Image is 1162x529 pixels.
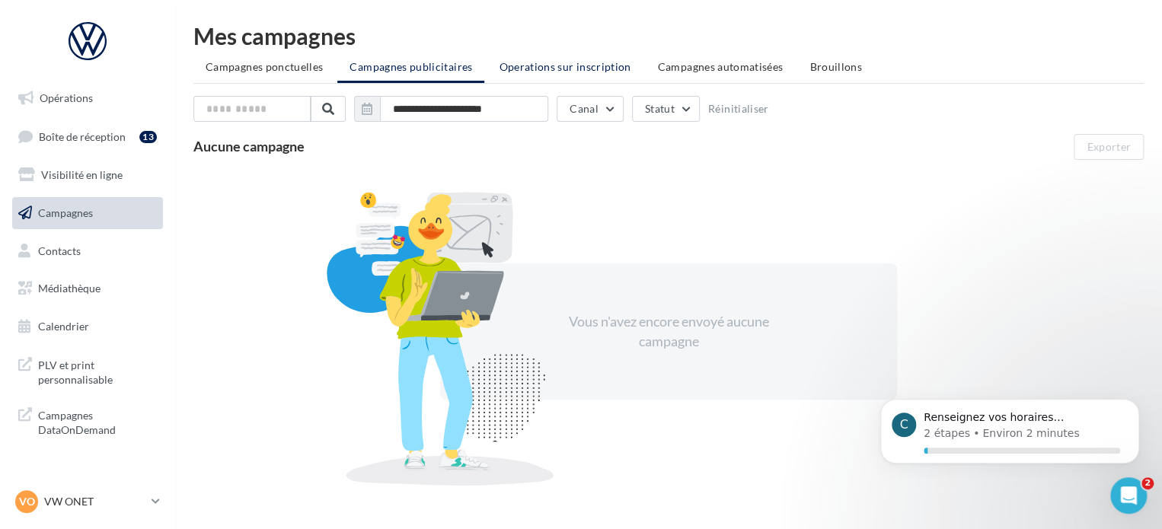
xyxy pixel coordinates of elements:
span: Campagnes automatisées [658,60,784,73]
a: Campagnes [9,197,166,229]
span: Campagnes [38,206,93,219]
a: Médiathèque [9,272,166,304]
button: Canal [557,96,624,122]
span: Calendrier [38,320,89,333]
div: Vous n'avez encore envoyé aucune campagne [538,312,800,351]
span: Campagnes ponctuelles [206,60,323,73]
a: PLV et print personnalisable [9,349,166,394]
button: Exporter [1074,134,1144,160]
p: VW ONET [44,494,145,509]
div: 13 [139,131,157,143]
iframe: Intercom notifications message [857,381,1162,488]
span: Visibilité en ligne [41,168,123,181]
span: 2 [1141,477,1154,489]
span: Médiathèque [38,282,101,295]
button: Statut [632,96,700,122]
a: Visibilité en ligne [9,159,166,191]
a: Boîte de réception13 [9,120,166,153]
span: VO [19,494,35,509]
span: Operations sur inscription [499,60,630,73]
span: Contacts [38,244,81,257]
iframe: Intercom live chat [1110,477,1147,514]
a: Calendrier [9,311,166,343]
a: Campagnes DataOnDemand [9,399,166,444]
a: Opérations [9,82,166,114]
a: Contacts [9,235,166,267]
span: Boîte de réception [39,129,126,142]
a: VO VW ONET [12,487,163,516]
span: Aucune campagne [193,138,305,155]
span: Campagnes DataOnDemand [38,405,157,438]
span: PLV et print personnalisable [38,355,157,387]
div: Mes campagnes [193,24,1144,47]
button: Réinitialiser [708,103,769,115]
span: Brouillons [809,60,862,73]
span: Opérations [40,91,93,104]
